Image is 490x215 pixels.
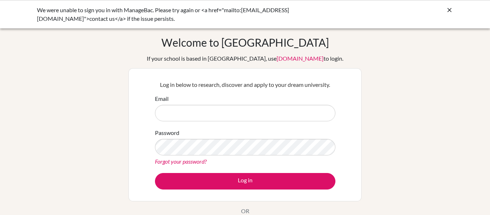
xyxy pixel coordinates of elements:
label: Email [155,94,169,103]
a: [DOMAIN_NAME] [277,55,324,62]
div: If your school is based in [GEOGRAPHIC_DATA], use to login. [147,54,343,63]
h1: Welcome to [GEOGRAPHIC_DATA] [161,36,329,49]
label: Password [155,128,179,137]
div: We were unable to sign you in with ManageBac. Please try again or <a href="mailto:[EMAIL_ADDRESS]... [37,6,345,23]
button: Log in [155,173,335,190]
a: Forgot your password? [155,158,207,165]
p: Log in below to research, discover and apply to your dream university. [155,80,335,89]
